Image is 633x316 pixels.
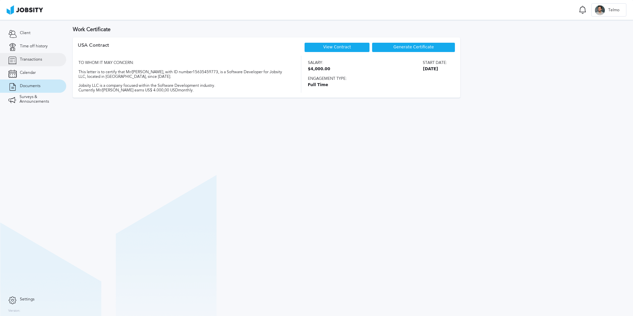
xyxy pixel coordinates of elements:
[20,44,48,49] span: Time off history
[308,83,447,87] span: Full Time
[7,5,43,15] img: ab4bad089aa723f57921c736e9817d99.png
[20,71,36,75] span: Calendar
[595,5,605,15] div: T
[591,3,626,17] button: TTelmo
[8,309,21,313] label: Version:
[20,57,42,62] span: Transactions
[20,95,58,104] span: Surveys & Announcements
[73,26,626,32] h3: Work Certificate
[78,56,289,93] div: TO WHOM IT MAY CONCERN: This letter is to certify that Mr/[PERSON_NAME], with ID number 156354597...
[20,297,34,302] span: Settings
[308,77,447,81] span: Engagement type:
[78,42,109,56] div: USA Contract
[423,61,447,65] span: Start date:
[308,61,330,65] span: Salary:
[323,45,351,49] a: View Contract
[20,84,40,88] span: Documents
[20,31,30,35] span: Client
[393,45,434,50] span: Generate Certificate
[423,67,447,72] span: [DATE]
[605,8,623,13] span: Telmo
[308,67,330,72] span: $4,000.00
